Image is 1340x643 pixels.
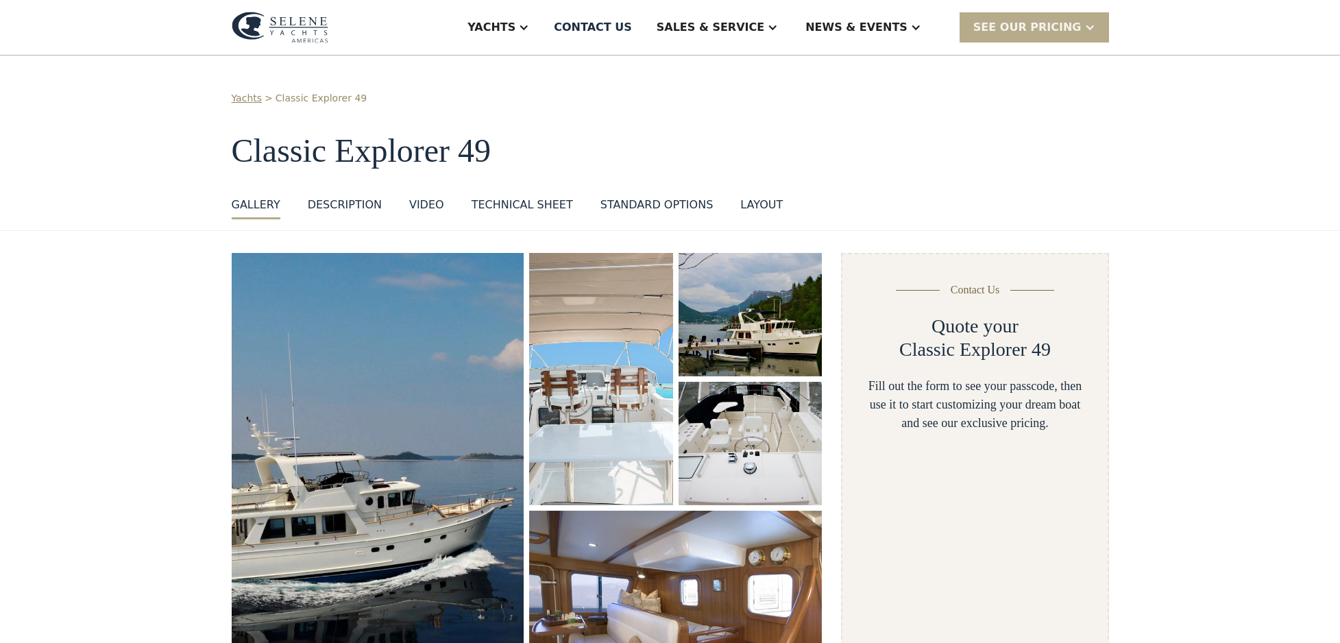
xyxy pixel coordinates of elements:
[600,197,714,213] div: standard options
[308,197,382,213] div: DESCRIPTION
[232,197,280,219] a: GALLERY
[679,382,823,505] a: open lightbox
[600,197,714,219] a: standard options
[276,91,367,106] a: Classic Explorer 49
[864,377,1085,433] div: Fill out the form to see your passcode, then use it to start customizing your dream boat and see ...
[472,197,573,219] a: Technical sheet
[679,382,823,505] img: 50 foot motor yacht
[467,19,515,36] div: Yachts
[308,197,382,219] a: DESCRIPTION
[232,133,1109,169] h1: Classic Explorer 49
[973,19,1082,36] div: SEE Our Pricing
[232,12,328,43] img: logo
[679,253,823,376] img: 50 foot motor yacht
[740,197,783,219] a: layout
[960,12,1109,42] div: SEE Our Pricing
[740,197,783,213] div: layout
[409,197,444,213] div: VIDEO
[657,19,764,36] div: Sales & Service
[232,197,280,213] div: GALLERY
[899,338,1051,361] h2: Classic Explorer 49
[951,282,1000,298] div: Contact Us
[472,197,573,213] div: Technical sheet
[679,253,823,376] a: open lightbox
[931,315,1019,338] h2: Quote your
[409,197,444,219] a: VIDEO
[805,19,907,36] div: News & EVENTS
[529,253,672,505] a: open lightbox
[232,91,263,106] a: Yachts
[265,91,273,106] div: >
[554,19,632,36] div: Contact US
